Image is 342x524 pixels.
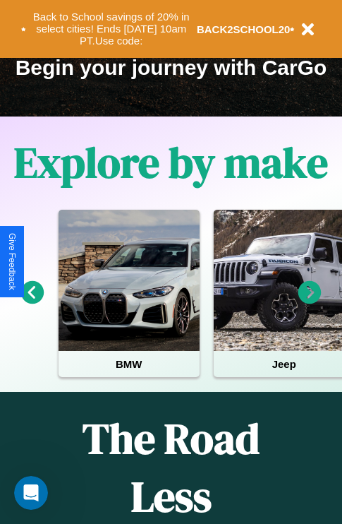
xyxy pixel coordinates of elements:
h1: Explore by make [14,133,328,191]
b: BACK2SCHOOL20 [197,23,291,35]
div: Give Feedback [7,233,17,290]
button: Back to School savings of 20% in select cities! Ends [DATE] 10am PT.Use code: [26,7,197,51]
h4: BMW [59,351,200,377]
iframe: Intercom live chat [14,476,48,510]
